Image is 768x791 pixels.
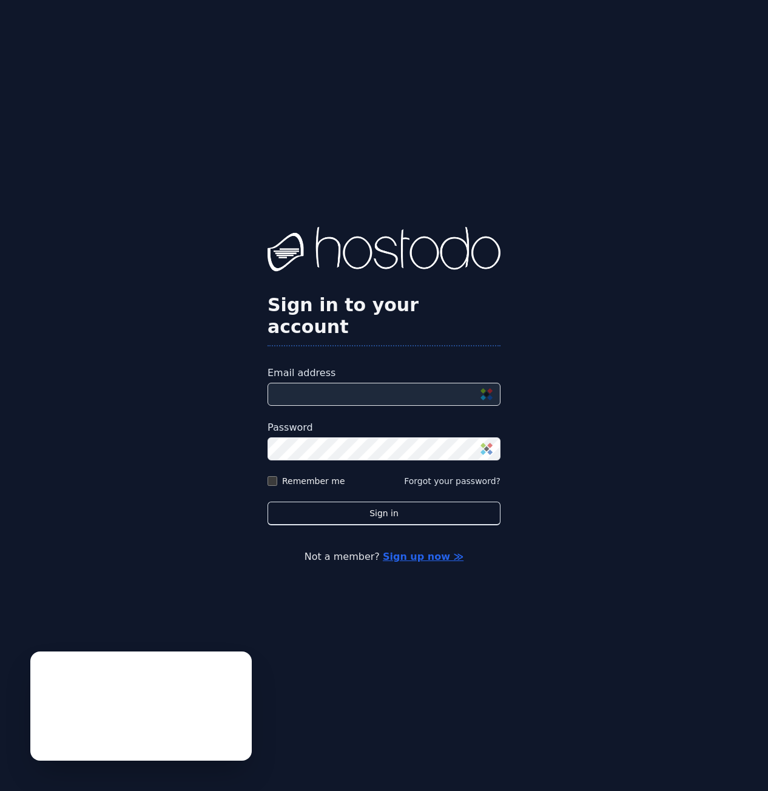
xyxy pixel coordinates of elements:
p: Not a member? [49,550,719,564]
label: Email address [268,366,500,380]
h2: Sign in to your account [268,294,500,338]
img: Sticky Password [480,388,493,400]
label: Password [268,420,500,435]
a: Sign up now ≫ [383,551,463,562]
img: Sticky Password [480,443,493,455]
button: Sign in [268,502,500,525]
img: Hostodo [268,227,500,275]
button: Forgot your password? [404,475,500,487]
label: Remember me [282,475,345,487]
